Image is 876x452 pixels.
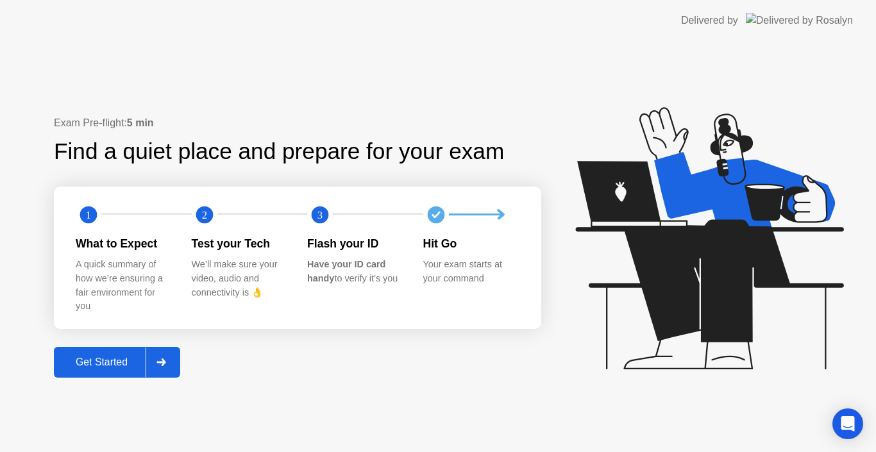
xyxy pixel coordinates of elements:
div: Exam Pre-flight: [54,115,541,131]
button: Get Started [54,347,180,378]
div: Test your Tech [192,235,287,252]
div: What to Expect [76,235,171,252]
b: Have your ID card handy [307,259,385,283]
div: We’ll make sure your video, audio and connectivity is 👌 [192,258,287,299]
div: Find a quiet place and prepare for your exam [54,135,506,169]
div: Delivered by [681,13,738,28]
text: 3 [317,209,323,221]
div: Your exam starts at your command [423,258,519,285]
div: A quick summary of how we’re ensuring a fair environment for you [76,258,171,313]
img: Delivered by Rosalyn [746,13,853,28]
div: Open Intercom Messenger [832,408,863,439]
text: 1 [86,209,91,221]
div: Hit Go [423,235,519,252]
div: Flash your ID [307,235,403,252]
text: 2 [201,209,206,221]
b: 5 min [127,117,154,128]
div: to verify it’s you [307,258,403,285]
div: Get Started [58,356,146,368]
